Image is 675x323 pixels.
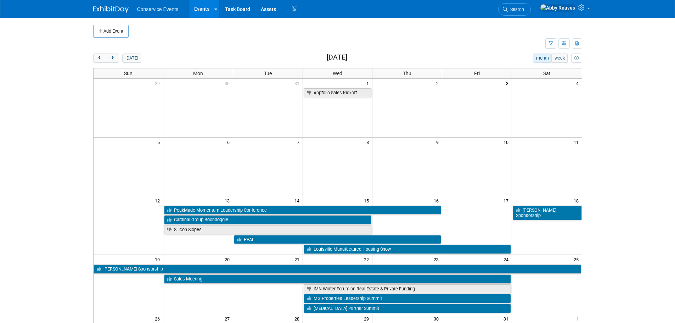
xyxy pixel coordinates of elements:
[304,304,511,313] a: [MEDICAL_DATA] Partner Summit
[164,206,441,215] a: PeakMade Momentum Leadership Conference
[513,206,581,220] a: [PERSON_NAME] Sponsorship
[435,79,442,88] span: 2
[154,255,163,264] span: 19
[224,255,233,264] span: 20
[435,138,442,146] span: 9
[540,4,575,12] img: Abby Reaves
[503,255,512,264] span: 24
[363,314,372,323] span: 29
[294,79,303,88] span: 31
[93,25,129,38] button: Add Event
[164,274,511,284] a: Sales Meeting
[363,196,372,205] span: 15
[508,7,524,12] span: Search
[573,196,582,205] span: 18
[551,54,568,63] button: week
[433,255,442,264] span: 23
[505,79,512,88] span: 3
[294,314,303,323] span: 28
[304,284,511,294] a: IMN Winter Forum on Real Estate & Private Funding
[224,196,233,205] span: 13
[543,71,551,76] span: Sat
[403,71,411,76] span: Thu
[193,71,203,76] span: Mon
[533,54,552,63] button: month
[304,294,511,303] a: MG Properties Leadership Summit
[433,314,442,323] span: 30
[573,255,582,264] span: 25
[122,54,141,63] button: [DATE]
[433,196,442,205] span: 16
[571,54,582,63] button: myCustomButton
[164,215,372,224] a: Cardinal Group Boondoggle
[296,138,303,146] span: 7
[154,196,163,205] span: 12
[366,79,372,88] span: 1
[294,255,303,264] span: 21
[154,314,163,323] span: 26
[294,196,303,205] span: 14
[164,225,372,234] a: Silicon Slopes
[304,245,511,254] a: Louisville Manufactured Housing Show
[498,3,531,16] a: Search
[503,314,512,323] span: 31
[573,138,582,146] span: 11
[333,71,342,76] span: Wed
[224,314,233,323] span: 27
[157,138,163,146] span: 5
[304,88,372,98] a: Appfolio Sales Kickoff
[575,79,582,88] span: 4
[264,71,272,76] span: Tue
[224,79,233,88] span: 30
[234,235,441,244] a: PPAI
[574,56,579,61] i: Personalize Calendar
[226,138,233,146] span: 6
[363,255,372,264] span: 22
[124,71,133,76] span: Sun
[93,54,106,63] button: prev
[154,79,163,88] span: 29
[94,264,581,274] a: [PERSON_NAME] Sponsorship
[137,6,179,12] span: Conservice Events
[575,314,582,323] span: 1
[503,138,512,146] span: 10
[366,138,372,146] span: 8
[327,54,347,61] h2: [DATE]
[93,6,129,13] img: ExhibitDay
[106,54,119,63] button: next
[474,71,480,76] span: Fri
[503,196,512,205] span: 17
